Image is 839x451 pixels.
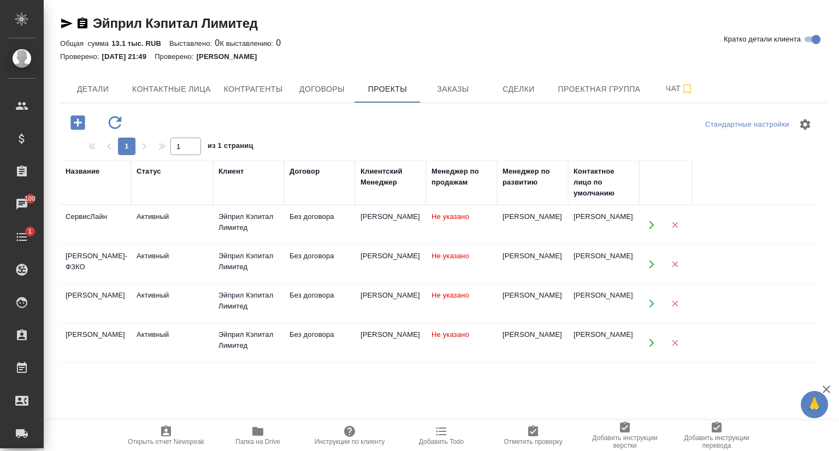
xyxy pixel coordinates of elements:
div: [PERSON_NAME]-ФЗКО [66,251,126,272]
div: Эйприл Кэпитал Лимитед [218,211,279,233]
div: СервисЛайн [66,211,126,222]
p: 13.1 тыс. RUB [111,39,169,48]
span: Сделки [492,82,545,96]
span: Контрагенты [224,82,283,96]
div: [PERSON_NAME] [574,329,634,340]
div: Активный [137,251,208,262]
button: Добавить проект [63,111,93,134]
p: [PERSON_NAME] [197,52,265,61]
span: Добавить Todo [419,438,464,446]
div: Клиент [218,166,244,177]
button: Удалить [664,213,686,236]
div: Клиентский Менеджер [361,166,421,188]
span: Не указано [432,252,469,260]
button: Удалить [664,331,686,354]
button: Обновить данные [100,111,130,134]
button: Скопировать ссылку [76,17,89,30]
div: 0 0 [60,37,827,50]
div: Без договора [289,290,350,301]
div: [PERSON_NAME] [503,211,563,222]
span: Папка на Drive [235,438,280,446]
div: Эйприл Кэпитал Лимитед [218,251,279,272]
div: [PERSON_NAME] [361,251,421,262]
div: Эйприл Кэпитал Лимитед [218,290,279,312]
span: из 1 страниц [208,139,253,155]
span: Добавить инструкции верстки [586,434,664,449]
div: Без договора [289,211,350,222]
button: Добавить инструкции верстки [579,420,671,451]
span: Проектная группа [558,82,640,96]
button: Добавить Todo [395,420,487,451]
div: [PERSON_NAME] [66,329,126,340]
span: 1 [21,226,38,237]
button: Скопировать ссылку для ЯМессенджера [60,17,73,30]
span: Настроить таблицу [792,111,818,138]
div: Без договора [289,251,350,262]
div: Без договора [289,329,350,340]
button: Открыть [640,292,663,314]
div: Активный [137,290,208,301]
div: [PERSON_NAME] [574,211,634,222]
button: Открыть отчет Newspeak [120,420,212,451]
svg: Подписаться [681,82,694,96]
div: Активный [137,329,208,340]
button: Отметить проверку [487,420,579,451]
a: 100 [3,191,41,218]
span: 100 [18,193,43,204]
div: [PERSON_NAME] [361,211,421,222]
button: Инструкции по клиенту [304,420,395,451]
div: Контактное лицо по умолчанию [574,166,634,199]
span: Добавить инструкции перевода [677,434,756,449]
div: [PERSON_NAME] [361,329,421,340]
span: Договоры [296,82,348,96]
span: Заказы [427,82,479,96]
span: Контактные лица [132,82,211,96]
p: [DATE] 21:49 [102,52,155,61]
a: 1 [3,223,41,251]
button: Папка на Drive [212,420,304,451]
div: Менеджер по продажам [432,166,492,188]
div: [PERSON_NAME] [503,290,563,301]
div: Активный [137,211,208,222]
span: Отметить проверку [504,438,562,446]
div: [PERSON_NAME] [574,290,634,301]
p: Проверено: [60,52,102,61]
div: split button [702,116,792,133]
span: 🙏 [805,393,824,416]
button: Удалить [664,253,686,275]
span: Не указано [432,330,469,339]
span: Кратко детали клиента [724,34,801,45]
div: Договор [289,166,320,177]
span: Чат [653,82,706,96]
button: Открыть [640,331,663,354]
p: Проверено: [155,52,197,61]
p: Общая сумма [60,39,111,48]
span: Не указано [432,212,469,221]
div: Статус [137,166,161,177]
div: [PERSON_NAME] [66,290,126,301]
button: Открыть [640,213,663,236]
span: Детали [67,82,119,96]
a: Эйприл Кэпитал Лимитед [93,16,258,31]
span: Не указано [432,291,469,299]
div: Название [66,166,99,177]
div: [PERSON_NAME] [361,290,421,301]
span: Открыть отчет Newspeak [128,438,204,446]
button: 🙏 [801,391,828,418]
div: [PERSON_NAME] [574,251,634,262]
div: [PERSON_NAME] [503,251,563,262]
button: Удалить [664,292,686,314]
p: Выставлено: [169,39,215,48]
p: К выставлению: [220,39,276,48]
div: Менеджер по развитию [503,166,563,188]
div: [PERSON_NAME] [503,329,563,340]
span: Инструкции по клиенту [315,438,385,446]
button: Открыть [640,253,663,275]
div: Эйприл Кэпитал Лимитед [218,329,279,351]
span: Проекты [361,82,413,96]
button: Добавить инструкции перевода [671,420,763,451]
